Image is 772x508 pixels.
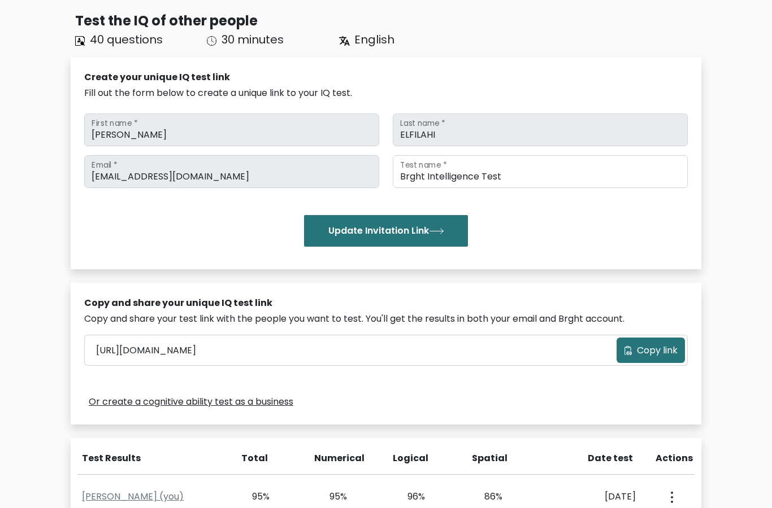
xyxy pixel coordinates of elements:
[471,490,503,503] div: 86%
[550,452,642,465] div: Date test
[393,155,688,188] input: Test name
[84,113,379,146] input: First name
[237,490,270,503] div: 95%
[222,32,284,47] span: 30 minutes
[656,452,695,465] div: Actions
[90,32,163,47] span: 40 questions
[82,452,222,465] div: Test Results
[82,490,184,503] a: [PERSON_NAME] (you)
[637,344,678,357] span: Copy link
[84,86,688,100] div: Fill out the form below to create a unique link to your IQ test.
[617,338,685,363] button: Copy link
[315,490,348,503] div: 95%
[314,452,347,465] div: Numerical
[393,452,426,465] div: Logical
[548,490,636,503] div: [DATE]
[84,296,688,310] div: Copy and share your unique IQ test link
[84,71,688,84] div: Create your unique IQ test link
[354,32,394,47] span: English
[304,215,468,247] button: Update Invitation Link
[393,113,688,146] input: Last name
[235,452,268,465] div: Total
[472,452,505,465] div: Spatial
[84,312,688,326] div: Copy and share your test link with the people you want to test. You'll get the results in both yo...
[84,155,379,188] input: Email
[393,490,425,503] div: 96%
[75,11,701,31] div: Test the IQ of other people
[89,395,293,409] a: Or create a cognitive ability test as a business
